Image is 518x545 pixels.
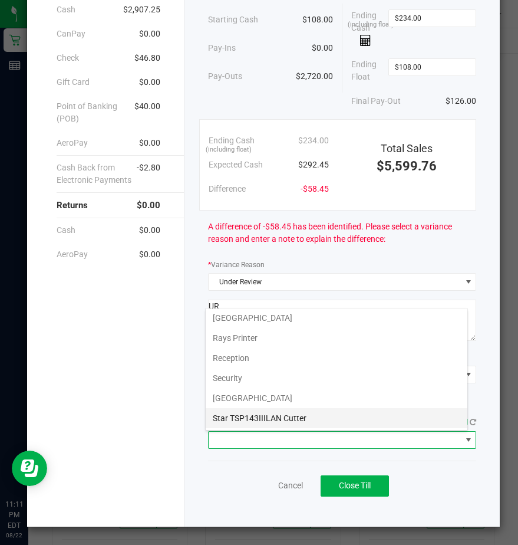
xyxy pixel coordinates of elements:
[296,70,333,83] span: $2,720.00
[209,183,246,195] span: Difference
[209,159,263,171] span: Expected Cash
[57,137,88,149] span: AeroPay
[12,451,47,486] iframe: Resource center
[339,481,371,490] span: Close Till
[208,221,476,245] span: A difference of -$58.45 has been identified. Please select a variance reason and enter a note to ...
[206,348,467,368] li: Reception
[298,159,329,171] span: $292.45
[206,145,252,155] span: (including float)
[57,28,85,40] span: CanPay
[208,70,242,83] span: Pay-Outs
[312,42,333,54] span: $0.00
[208,42,236,54] span: Pay-Ins
[139,28,160,40] span: $0.00
[134,52,160,64] span: $46.80
[206,408,467,428] li: Star TSP143IIILAN Cutter
[137,162,160,186] span: -$2.80
[208,14,258,26] span: Starting Cash
[206,368,467,388] li: Security
[208,260,265,270] label: Variance Reason
[206,328,467,348] li: Rays Printer
[381,142,433,155] span: Total Sales
[321,475,389,497] button: Close Till
[432,418,468,426] span: Connected
[57,224,75,237] span: Cash
[209,274,461,290] span: Under Review
[123,4,160,16] span: $2,907.25
[57,162,137,186] span: Cash Back from Electronic Payments
[137,199,160,212] span: $0.00
[446,95,476,107] span: $126.00
[278,480,303,492] a: Cancel
[57,4,75,16] span: Cash
[139,248,160,261] span: $0.00
[351,58,389,83] span: Ending Float
[57,76,90,88] span: Gift Card
[302,14,333,26] span: $108.00
[206,308,467,328] li: [GEOGRAPHIC_DATA]
[209,134,255,147] span: Ending Cash
[298,134,329,147] span: $234.00
[397,418,476,426] span: QZ Status:
[301,183,329,195] span: -$58.45
[351,95,401,107] span: Final Pay-Out
[351,9,389,47] span: Ending Cash
[57,248,88,261] span: AeroPay
[57,52,79,64] span: Check
[348,20,394,30] span: (including float)
[139,137,160,149] span: $0.00
[134,100,160,125] span: $40.00
[57,100,135,125] span: Point of Banking (POB)
[139,224,160,237] span: $0.00
[377,159,437,173] span: $5,599.76
[139,76,160,88] span: $0.00
[57,193,161,218] div: Returns
[206,388,467,408] li: [GEOGRAPHIC_DATA]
